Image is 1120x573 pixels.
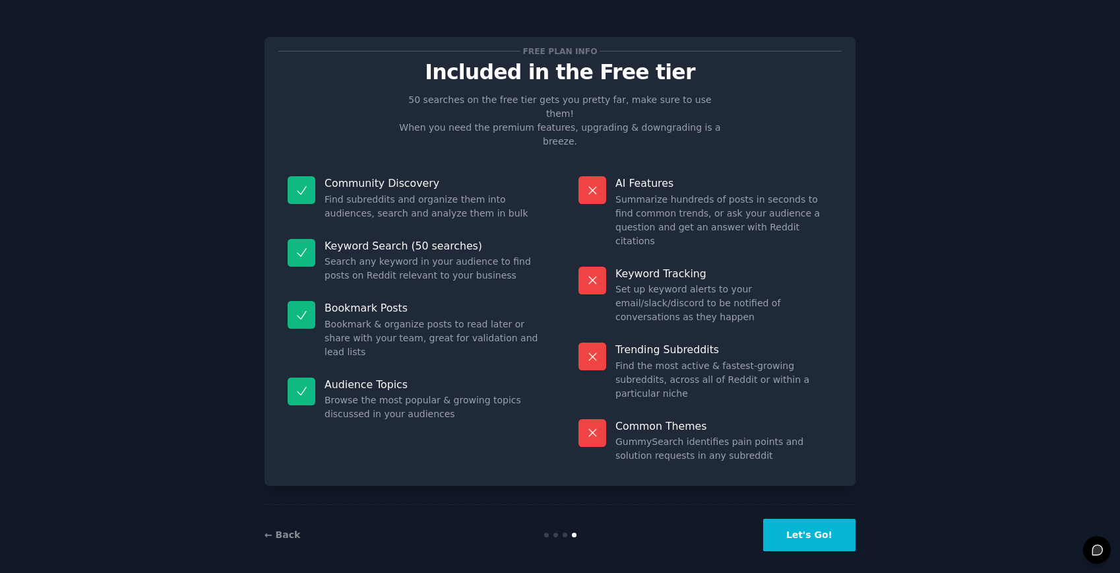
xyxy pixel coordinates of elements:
[325,318,542,359] dd: Bookmark & organize posts to read later or share with your team, great for validation and lead lists
[615,283,832,324] dd: Set up keyword alerts to your email/slack/discord to be notified of conversations as they happen
[264,529,300,540] a: ← Back
[520,44,600,58] span: Free plan info
[615,267,832,281] p: Keyword Tracking
[615,419,832,433] p: Common Themes
[325,378,542,391] p: Audience Topics
[615,176,832,190] p: AI Features
[325,301,542,315] p: Bookmark Posts
[325,176,542,190] p: Community Discovery
[325,193,542,220] dd: Find subreddits and organize them into audiences, search and analyze them in bulk
[763,519,856,551] button: Let's Go!
[325,239,542,253] p: Keyword Search (50 searches)
[615,359,832,401] dd: Find the most active & fastest-growing subreddits, across all of Reddit or within a particular niche
[615,193,832,248] dd: Summarize hundreds of posts in seconds to find common trends, or ask your audience a question and...
[278,61,842,84] p: Included in the Free tier
[615,343,832,356] p: Trending Subreddits
[325,255,542,283] dd: Search any keyword in your audience to find posts on Reddit relevant to your business
[325,393,542,421] dd: Browse the most popular & growing topics discussed in your audiences
[615,435,832,463] dd: GummySearch identifies pain points and solution requests in any subreddit
[394,93,726,149] p: 50 searches on the free tier gets you pretty far, make sure to use them! When you need the premiu...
